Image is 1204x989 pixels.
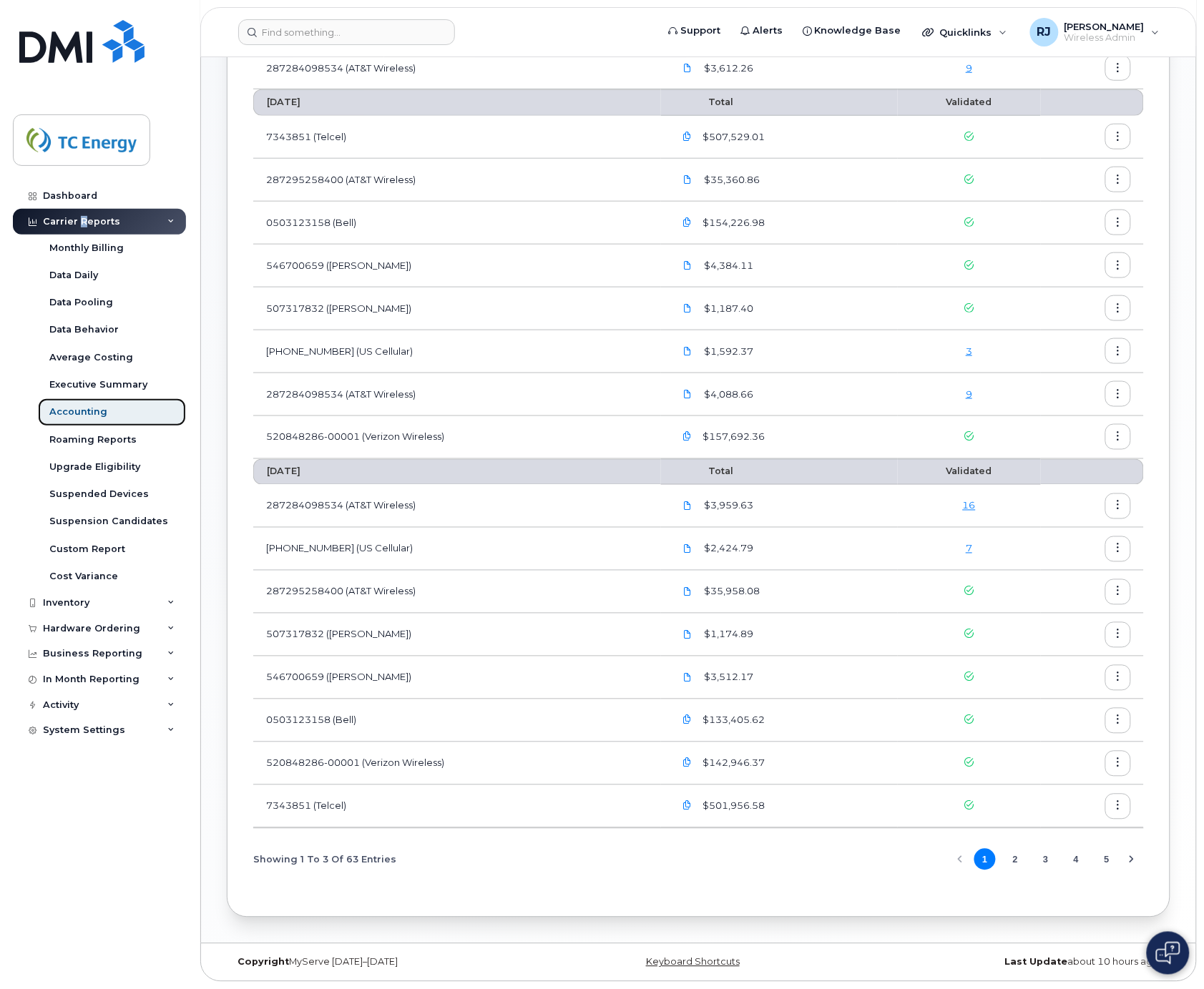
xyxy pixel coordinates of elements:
[701,173,760,187] span: $35,360.86
[700,757,765,770] span: $142,946.37
[700,216,765,230] span: $154,226.98
[898,89,1041,115] th: Validated
[674,579,701,604] a: TCEnergy.287295258400_20250611_F.pdf
[701,499,753,513] span: $3,959.63
[701,302,753,315] span: $1,187.40
[253,571,661,614] td: 287295258400 (AT&T Wireless)
[1004,849,1026,870] button: Page 2
[701,345,753,358] span: $1,592.37
[701,628,753,641] span: $1,174.89
[238,957,289,968] strong: Copyright
[753,24,783,38] span: Alerts
[674,167,701,192] a: TCEnergy.287295258400_20250711_F.pdf
[253,116,661,159] td: 7343851 (Telcel)
[966,543,972,554] a: 7
[701,542,753,556] span: $2,424.79
[253,330,661,373] td: [PHONE_NUMBER] (US Cellular)
[1035,849,1057,870] button: Page 3
[1005,957,1068,968] strong: Last Update
[253,46,661,89] td: 287284098534 (AT&T Wireless)
[674,339,701,364] a: US Cellular 920835974 07082025 Inv 0742455364.pdf
[1064,32,1145,44] span: Wireless Admin
[646,957,740,968] a: Keyboard Shortcuts
[701,259,753,272] span: $4,384.11
[253,699,661,742] td: 0503123158 (Bell)
[700,130,765,144] span: $507,529.01
[253,485,661,528] td: 287284098534 (AT&T Wireless)
[674,466,733,477] span: Total
[674,97,733,107] span: Total
[700,799,765,813] span: $501,956.58
[227,957,542,968] div: MyServe [DATE]–[DATE]
[238,19,455,45] input: Find something...
[1064,21,1145,32] span: [PERSON_NAME]
[253,202,661,245] td: 0503123158 (Bell)
[253,416,661,459] td: 520848286-00001 (Verizon Wireless)
[730,16,793,45] a: Alerts
[674,536,701,561] a: US Cellular 920835974 06082025.pdf
[701,671,753,684] span: $3,512.17
[700,714,765,727] span: $133,405.62
[1121,849,1142,870] button: Next Page
[674,253,701,278] a: TCEnergy.Rogers-Jul08_2025-3018917546.pdf
[253,245,661,287] td: 546700659 ([PERSON_NAME])
[815,24,901,38] span: Knowledge Base
[253,528,661,571] td: [PHONE_NUMBER] (US Cellular)
[1156,942,1180,965] img: Open chat
[674,382,701,407] a: TCEnergy.287284098534_20250701_F.pdf
[940,26,992,38] span: Quicklinks
[253,614,661,656] td: 507317832 ([PERSON_NAME])
[680,24,720,38] span: Support
[674,55,701,80] a: TCEnergy.287284098534_20250801_F.pdf
[253,159,661,202] td: 287295258400 (AT&T Wireless)
[253,287,661,330] td: 507317832 ([PERSON_NAME])
[1037,24,1052,41] span: RJ
[253,89,661,115] th: [DATE]
[253,742,661,785] td: 520848286-00001 (Verizon Wireless)
[701,585,760,599] span: $35,958.08
[701,61,753,75] span: $3,612.26
[658,16,730,45] a: Support
[253,785,661,828] td: 7343851 (Telcel)
[856,957,1170,968] div: about 10 hours ago
[898,459,1041,485] th: Validated
[253,459,661,485] th: [DATE]
[674,493,701,518] a: TCEnergy.287284098534_20250601_F.pdf
[701,388,753,401] span: $4,088.66
[963,500,976,511] a: 16
[674,665,701,690] a: TCEnergy.Rogers-Jun08_2025-3004757861.pdf
[674,622,701,647] a: TCEnergy.Rogers-Jun08_2025-3004757952.pdf
[253,656,661,699] td: 546700659 ([PERSON_NAME])
[253,373,661,416] td: 287284098534 (AT&T Wireless)
[253,849,396,870] span: Showing 1 To 3 Of 63 Entries
[966,62,972,74] a: 9
[1066,849,1087,870] button: Page 4
[700,430,765,444] span: $157,692.36
[974,849,996,870] button: Page 1
[966,345,972,357] a: 3
[793,16,911,45] a: Knowledge Base
[966,388,972,400] a: 9
[1096,849,1117,870] button: Page 5
[674,296,701,321] a: TCEnergy.Rogers-Jul08_2025-3018918046.pdf
[913,18,1017,46] div: Quicklinks
[1020,18,1170,46] div: Renay John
